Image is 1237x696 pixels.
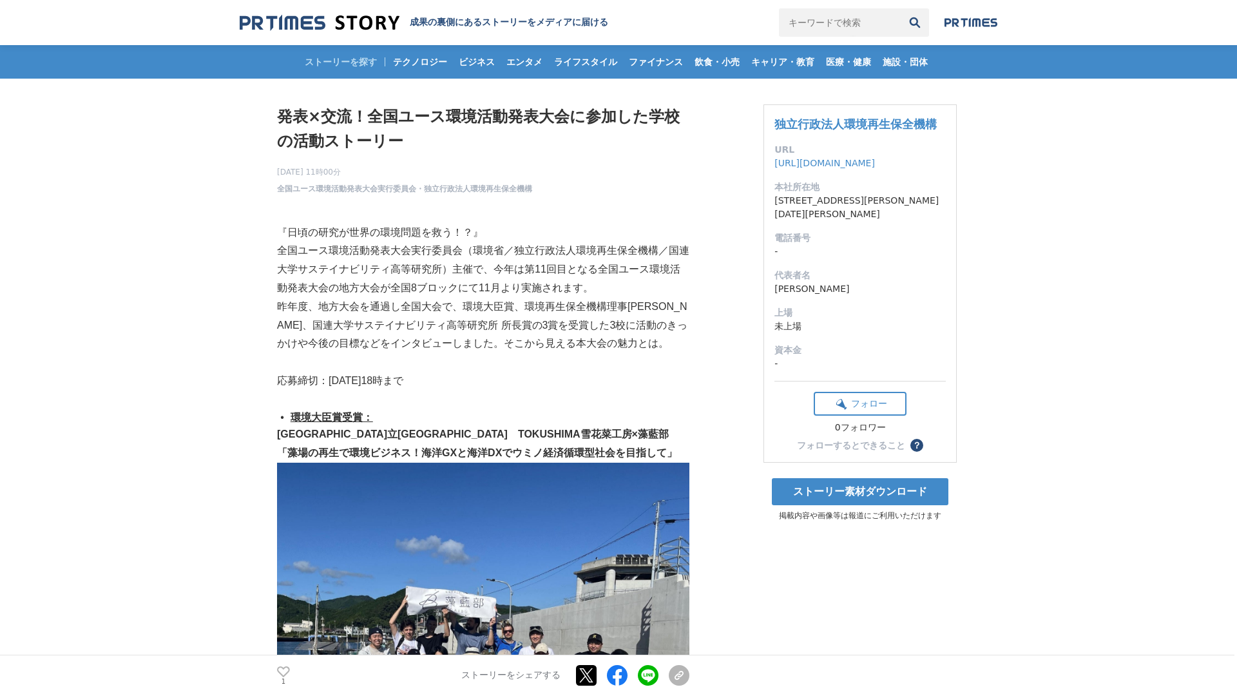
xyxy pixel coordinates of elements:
[410,17,608,28] h2: 成果の裏側にあるストーリーをメディアに届ける
[454,45,500,79] a: ビジネス
[774,194,946,221] dd: [STREET_ADDRESS][PERSON_NAME][DATE][PERSON_NAME]
[774,282,946,296] dd: [PERSON_NAME]
[388,45,452,79] a: テクノロジー
[774,357,946,371] dd: -
[910,439,923,452] button: ？
[277,447,677,458] strong: 「藻場の再生で環境ビジネス！海洋GXと海洋DXでウミノ経済循環型社会を目指して」
[624,45,688,79] a: ファイナンス
[774,306,946,320] dt: 上場
[388,56,452,68] span: テクノロジー
[549,56,622,68] span: ライフスタイル
[277,429,669,440] strong: [GEOGRAPHIC_DATA]立[GEOGRAPHIC_DATA] TOKUSHIMA雪花菜工房×藻藍部
[774,231,946,245] dt: 電話番号
[774,158,875,168] a: [URL][DOMAIN_NAME]
[774,269,946,282] dt: 代表者名
[774,180,946,194] dt: 本社所在地
[277,679,290,685] p: 1
[277,372,689,391] p: 応募締切：[DATE]18時まで
[501,45,548,79] a: エンタメ
[689,56,745,68] span: 飲食・小売
[763,510,957,521] p: 掲載内容や画像等は報道にご利用いただけます
[624,56,688,68] span: ファイナンス
[814,392,906,416] button: フォロー
[774,117,937,131] a: 独立行政法人環境再生保全機構
[779,8,901,37] input: キーワードで検索
[774,343,946,357] dt: 資本金
[877,45,933,79] a: 施設・団体
[821,45,876,79] a: 医療・健康
[277,166,532,178] span: [DATE] 11時00分
[901,8,929,37] button: 検索
[291,412,373,423] u: 環境大臣賞受賞：
[277,224,689,242] p: 『日頃の研究が世界の環境問題を救う！？』
[774,320,946,333] dd: 未上場
[240,14,608,32] a: 成果の裏側にあるストーリーをメディアに届ける 成果の裏側にあるストーリーをメディアに届ける
[277,298,689,353] p: 昨年度、地方大会を通過し全国大会で、環境大臣賞、環境再生保全機構理事[PERSON_NAME]、国連大学サステイナビリティ高等研究所 所長賞の3賞を受賞した3校に活動のきっかけや今後の目標などを...
[277,183,532,195] a: 全国ユース環境活動発表大会実行委員会・独立行政法人環境再生保全機構
[501,56,548,68] span: エンタメ
[277,242,689,297] p: 全国ユース環境活動発表大会実行委員会（環境省／独立行政法人環境再生保全機構／国連大学サステイナビリティ高等研究所）主催で、今年は第11回目となる全国ユース環境活動発表大会の地方大会が全国8ブロッ...
[746,45,820,79] a: キャリア・教育
[746,56,820,68] span: キャリア・教育
[461,670,561,682] p: ストーリーをシェアする
[549,45,622,79] a: ライフスタイル
[821,56,876,68] span: 医療・健康
[454,56,500,68] span: ビジネス
[240,14,399,32] img: 成果の裏側にあるストーリーをメディアに届ける
[774,245,946,258] dd: -
[277,104,689,154] h1: 発表×交流！全国ユース環境活動発表大会に参加した学校の活動ストーリー
[945,17,997,28] img: prtimes
[772,478,948,505] a: ストーリー素材ダウンロード
[814,422,906,434] div: 0フォロワー
[912,441,921,450] span: ？
[774,143,946,157] dt: URL
[877,56,933,68] span: 施設・団体
[797,441,905,450] div: フォローするとできること
[689,45,745,79] a: 飲食・小売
